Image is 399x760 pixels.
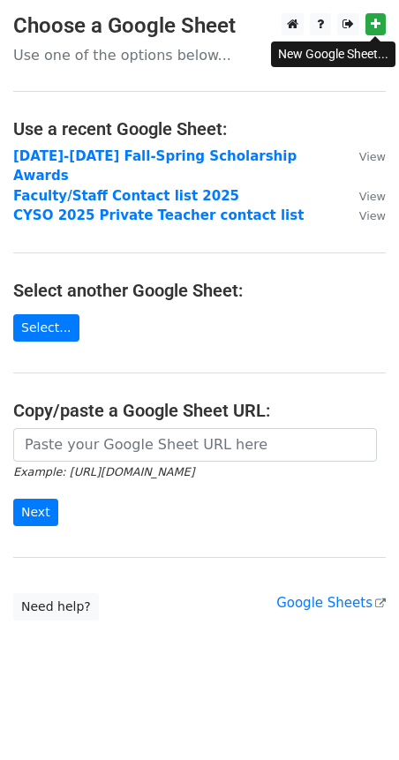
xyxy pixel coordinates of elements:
a: View [342,188,386,204]
h4: Copy/paste a Google Sheet URL: [13,400,386,421]
small: View [359,209,386,222]
small: View [359,190,386,203]
a: View [342,148,386,164]
input: Paste your Google Sheet URL here [13,428,377,462]
a: [DATE]-[DATE] Fall-Spring Scholarship Awards [13,148,297,184]
input: Next [13,499,58,526]
a: View [342,207,386,223]
div: New Google Sheet... [271,41,395,67]
a: Need help? [13,593,99,621]
h3: Choose a Google Sheet [13,13,386,39]
a: Faculty/Staff Contact list 2025 [13,188,239,204]
small: Example: [URL][DOMAIN_NAME] [13,465,194,478]
a: CYSO 2025 Private Teacher contact list [13,207,304,223]
small: View [359,150,386,163]
a: Google Sheets [276,595,386,611]
h4: Select another Google Sheet: [13,280,386,301]
p: Use one of the options below... [13,46,386,64]
a: Select... [13,314,79,342]
h4: Use a recent Google Sheet: [13,118,386,139]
